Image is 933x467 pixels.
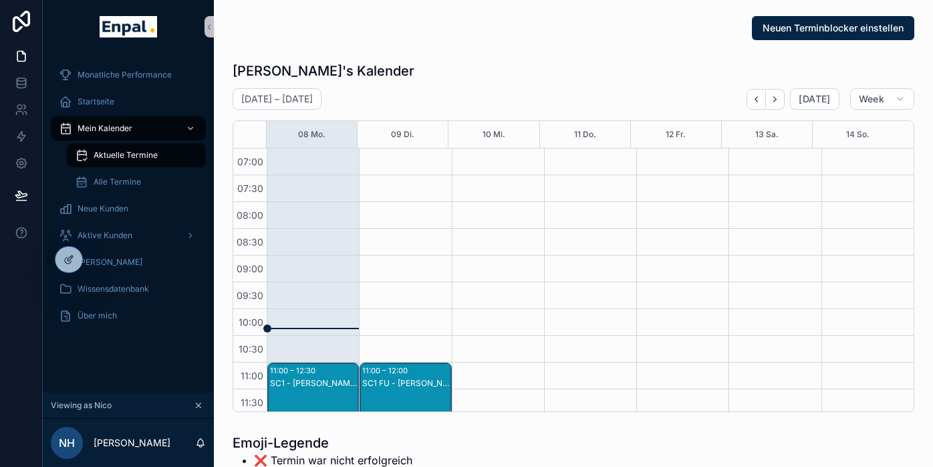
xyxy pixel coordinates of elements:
span: [DATE] [799,93,830,105]
span: 08:00 [233,209,267,221]
button: 12 Fr. [666,121,686,148]
button: 09 Di. [391,121,414,148]
span: Mein Kalender [78,123,132,134]
span: Aktive Kunden [78,230,132,241]
span: 11:30 [237,397,267,408]
button: 14 So. [846,121,870,148]
button: 08 Mo. [298,121,325,148]
span: Neue Kunden [78,203,128,214]
button: Back [747,89,766,110]
span: Über mich [78,310,117,321]
span: Startseite [78,96,114,107]
p: [PERSON_NAME] [94,436,170,450]
a: Aktive Kunden [51,223,206,248]
span: Viewing as Nico [51,400,112,411]
h2: [DATE] – [DATE] [241,92,313,106]
a: Aktuelle Termine [67,143,206,167]
h1: [PERSON_NAME]'s Kalender [233,62,414,80]
a: Neue Kunden [51,197,206,221]
a: Monatliche Performance [51,63,206,87]
button: 13 Sa. [755,121,779,148]
button: Neuen Terminblocker einstellen [752,16,914,40]
h1: Emoji-Legende [233,434,418,452]
span: 10:30 [235,343,267,355]
button: [DATE] [790,88,839,110]
a: Mein Kalender [51,116,206,141]
span: 09:30 [233,290,267,301]
a: Über mich [51,304,206,328]
a: Wissensdatenbank [51,277,206,301]
a: [PERSON_NAME] [51,250,206,274]
button: 11 Do. [574,121,596,148]
div: SC1 - [PERSON_NAME] - SC1 [270,378,358,389]
span: Alle Termine [94,177,141,187]
div: SC1 FU - [PERSON_NAME] - SC1 FU [362,378,450,389]
span: 09:00 [233,263,267,274]
div: 11:00 – 12:00 [362,364,411,377]
span: Week [859,93,884,105]
span: 07:00 [234,156,267,167]
div: 11:00 – 12:00SC1 FU - [PERSON_NAME] - SC1 FU [360,363,450,415]
span: 10:00 [235,316,267,328]
span: 11:00 [237,370,267,381]
span: 07:30 [234,183,267,194]
span: NH [59,435,75,451]
div: 11:00 – 12:30 [270,364,319,377]
button: Week [850,88,914,110]
span: Monatliche Performance [78,70,172,80]
img: App logo [100,16,156,37]
a: Startseite [51,90,206,114]
button: Next [766,89,785,110]
span: Wissensdatenbank [78,284,149,294]
span: [PERSON_NAME] [78,257,142,268]
span: Neuen Terminblocker einstellen [763,21,904,35]
a: Alle Termine [67,170,206,194]
div: scrollable content [43,54,214,345]
div: 11:00 – 12:30SC1 - [PERSON_NAME] - SC1 [268,363,358,442]
span: Aktuelle Termine [94,150,158,161]
button: 10 Mi. [483,121,505,148]
span: 08:30 [233,236,267,248]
